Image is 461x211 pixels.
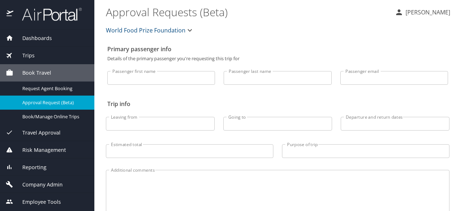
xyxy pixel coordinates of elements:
button: World Food Prize Foundation [103,23,197,38]
h1: Approval Requests (Beta) [106,1,389,23]
h2: Trip info [107,98,448,110]
span: Approval Request (Beta) [22,99,86,106]
img: airportal-logo.png [14,7,82,21]
span: Reporting [13,163,46,171]
span: Employee Tools [13,198,61,206]
p: Details of the primary passenger you're requesting this trip for [107,56,448,61]
span: Travel Approval [13,129,61,137]
span: Company Admin [13,181,63,189]
span: World Food Prize Foundation [106,25,185,35]
span: Trips [13,52,35,60]
p: [PERSON_NAME] [403,8,450,17]
span: Book/Manage Online Trips [22,113,86,120]
img: icon-airportal.png [6,7,14,21]
button: [PERSON_NAME] [392,6,453,19]
span: Risk Management [13,146,66,154]
h2: Primary passenger info [107,43,448,55]
span: Book Travel [13,69,51,77]
span: Request Agent Booking [22,85,86,92]
span: Dashboards [13,34,52,42]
